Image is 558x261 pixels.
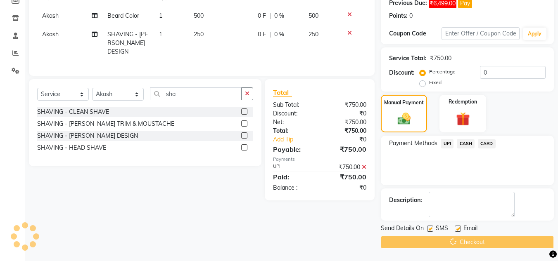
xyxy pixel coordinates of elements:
span: 0 F [258,30,266,39]
div: Discount: [267,109,320,118]
span: 1 [159,12,162,19]
div: Description: [389,196,422,205]
span: | [269,30,271,39]
label: Percentage [429,68,456,75]
div: ₹0 [320,109,373,118]
div: Payable: [267,144,320,154]
img: _cash.svg [394,111,415,126]
div: ₹0 [320,183,373,192]
span: SMS [436,224,448,234]
div: SHAVING - [PERSON_NAME] TRIM & MOUSTACHE [37,120,174,128]
div: ₹750.00 [320,163,373,172]
div: ₹750.00 [320,172,373,182]
span: Beard Color [107,12,139,19]
div: Points: [389,12,408,20]
div: ₹750.00 [320,127,373,135]
span: UPI [441,139,454,148]
div: Balance : [267,183,320,192]
span: Email [463,224,477,234]
div: Discount: [389,68,415,77]
div: Sub Total: [267,101,320,109]
div: 0 [409,12,413,20]
span: 0 F [258,12,266,20]
a: Add Tip [267,135,328,144]
div: Paid: [267,172,320,182]
div: Total: [267,127,320,135]
span: 1 [159,31,162,38]
div: SHAVING - [PERSON_NAME] DESIGN [37,132,138,140]
span: Total [273,88,292,97]
span: 0 % [274,30,284,39]
span: Akash [42,31,59,38]
span: CARD [478,139,496,148]
div: SHAVING - CLEAN SHAVE [37,108,109,116]
div: Coupon Code [389,29,441,38]
div: Payments [273,156,366,163]
button: Apply [523,28,546,40]
div: ₹750.00 [320,101,373,109]
div: Net: [267,118,320,127]
span: 250 [194,31,204,38]
span: CASH [457,139,475,148]
span: 250 [309,31,318,38]
span: Send Details On [381,224,424,234]
div: SHAVING - HEAD SHAVE [37,143,106,152]
span: SHAVING - [PERSON_NAME] DESIGN [107,31,148,55]
img: _gift.svg [452,111,474,127]
span: 0 % [274,12,284,20]
span: 500 [194,12,204,19]
label: Redemption [449,98,477,106]
label: Fixed [429,79,442,86]
div: Service Total: [389,54,427,63]
span: 500 [309,12,318,19]
input: Search or Scan [150,87,242,100]
div: ₹750.00 [320,118,373,127]
span: Payment Methods [389,139,437,148]
label: Manual Payment [384,99,424,106]
div: ₹0 [329,135,373,144]
div: ₹750.00 [430,54,451,63]
div: ₹750.00 [320,144,373,154]
input: Enter Offer / Coupon Code [442,27,520,40]
span: | [269,12,271,20]
span: Akash [42,12,59,19]
div: UPI [267,163,320,172]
